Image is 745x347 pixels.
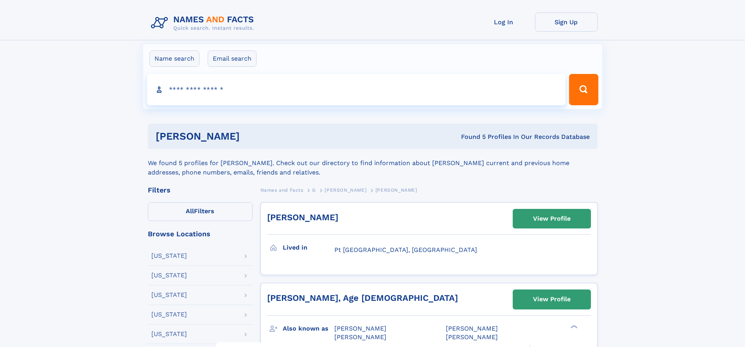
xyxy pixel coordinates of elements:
[151,272,187,279] div: [US_STATE]
[148,230,253,237] div: Browse Locations
[148,13,260,34] img: Logo Names and Facts
[375,187,417,193] span: [PERSON_NAME]
[569,74,598,105] button: Search Button
[513,209,591,228] a: View Profile
[446,333,498,341] span: [PERSON_NAME]
[569,324,578,329] div: ❯
[334,246,477,254] span: Pt [GEOGRAPHIC_DATA], [GEOGRAPHIC_DATA]
[283,322,334,335] h3: Also known as
[186,207,194,215] span: All
[151,292,187,298] div: [US_STATE]
[151,253,187,259] div: [US_STATE]
[312,187,316,193] span: G
[151,311,187,318] div: [US_STATE]
[267,293,458,303] a: [PERSON_NAME], Age [DEMOGRAPHIC_DATA]
[325,187,366,193] span: [PERSON_NAME]
[148,149,598,177] div: We found 5 profiles for [PERSON_NAME]. Check out our directory to find information about [PERSON_...
[446,325,498,332] span: [PERSON_NAME]
[267,212,338,222] a: [PERSON_NAME]
[350,133,590,141] div: Found 5 Profiles In Our Records Database
[148,202,253,221] label: Filters
[283,241,334,254] h3: Lived in
[535,13,598,32] a: Sign Up
[156,131,350,141] h1: [PERSON_NAME]
[151,331,187,337] div: [US_STATE]
[334,325,386,332] span: [PERSON_NAME]
[533,290,571,308] div: View Profile
[312,185,316,195] a: G
[513,290,591,309] a: View Profile
[325,185,366,195] a: [PERSON_NAME]
[472,13,535,32] a: Log In
[147,74,566,105] input: search input
[260,185,303,195] a: Names and Facts
[208,50,257,67] label: Email search
[149,50,199,67] label: Name search
[334,333,386,341] span: [PERSON_NAME]
[148,187,253,194] div: Filters
[533,210,571,228] div: View Profile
